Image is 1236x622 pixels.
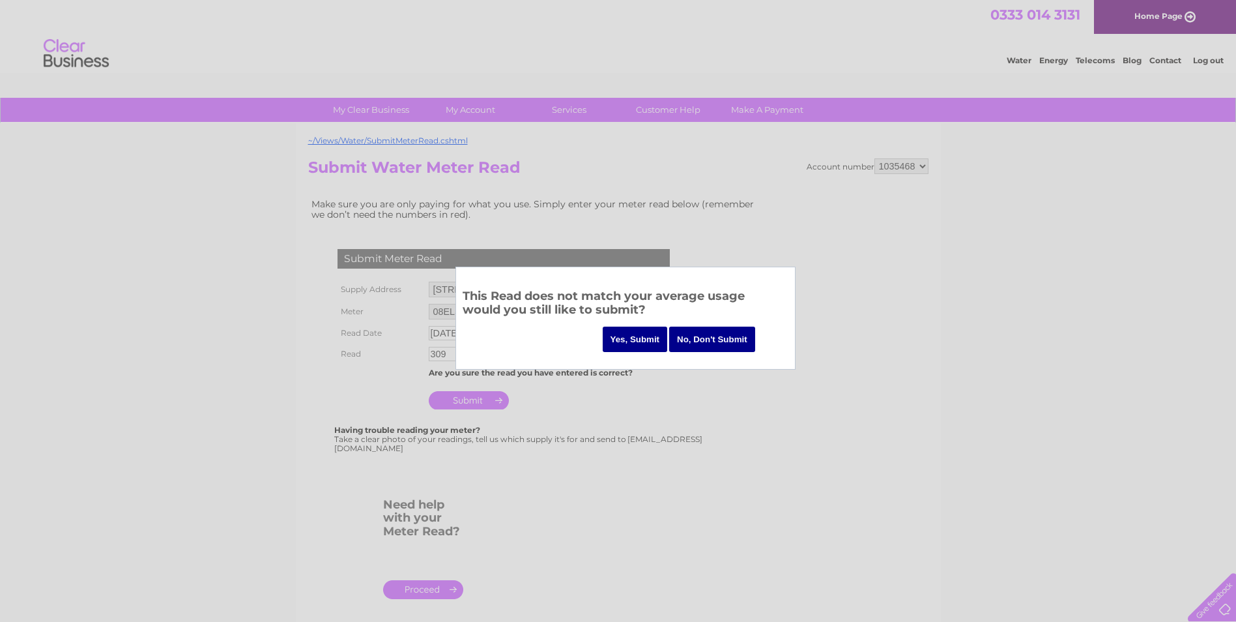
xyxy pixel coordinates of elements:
[669,327,755,352] input: No, Don't Submit
[1076,55,1115,65] a: Telecoms
[311,7,927,63] div: Clear Business is a trading name of Verastar Limited (registered in [GEOGRAPHIC_DATA] No. 3667643...
[1039,55,1068,65] a: Energy
[1193,55,1224,65] a: Log out
[1123,55,1142,65] a: Blog
[1007,55,1031,65] a: Water
[43,34,109,74] img: logo.png
[463,287,788,323] h3: This Read does not match your average usage would you still like to submit?
[603,327,668,352] input: Yes, Submit
[1149,55,1181,65] a: Contact
[990,7,1080,23] a: 0333 014 3131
